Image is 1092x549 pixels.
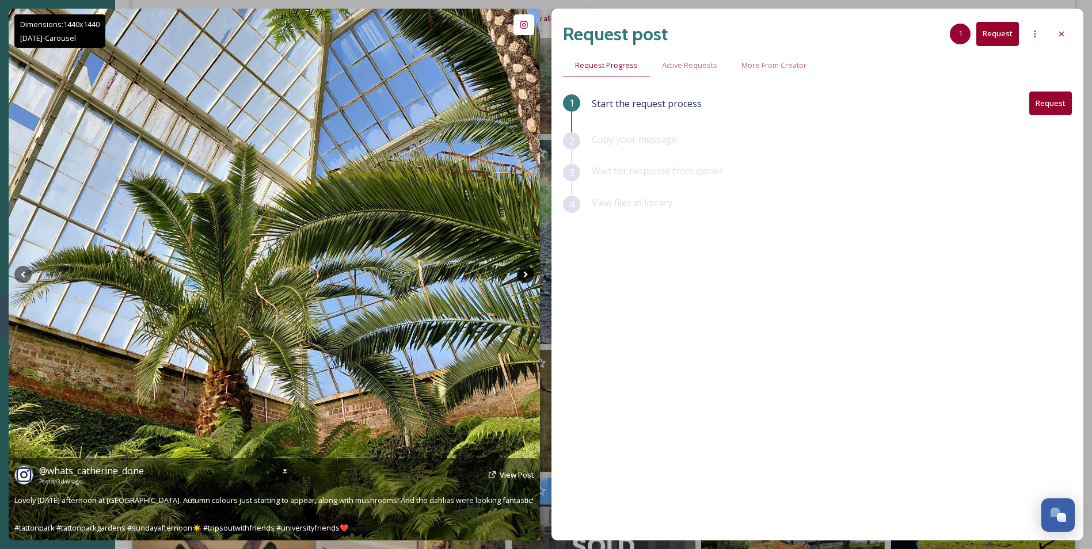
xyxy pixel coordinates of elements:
[592,133,677,146] span: Copy your message
[592,165,724,177] span: Wait for response from owner
[20,19,100,29] span: Dimensions: 1440 x 1440
[1041,498,1075,532] button: Open Chat
[14,495,534,533] span: Lovely [DATE] afternoon at [GEOGRAPHIC_DATA]. Autumn colours just starting to appear, along with ...
[569,197,574,211] span: 4
[592,97,702,110] span: Start the request process
[575,60,638,71] span: Request Progress
[39,478,144,486] span: Posted 3 days ago
[569,134,574,148] span: 2
[662,60,717,71] span: Active Requests
[500,470,534,481] a: View Post
[1029,91,1072,115] button: Request
[569,166,574,180] span: 3
[9,9,540,540] img: Lovely Sunday afternoon at Tatton Park. Autumn colours just starting to appear, along with mushro...
[592,196,672,209] span: View files in library
[39,464,144,477] span: @ whats_catherine_done
[39,464,144,478] a: @whats_catherine_done
[741,60,806,71] span: More From Creator
[976,22,1019,45] button: Request
[563,20,668,48] h2: Request post
[958,28,962,39] span: 1
[569,96,574,110] span: 1
[20,33,76,43] span: [DATE] - Carousel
